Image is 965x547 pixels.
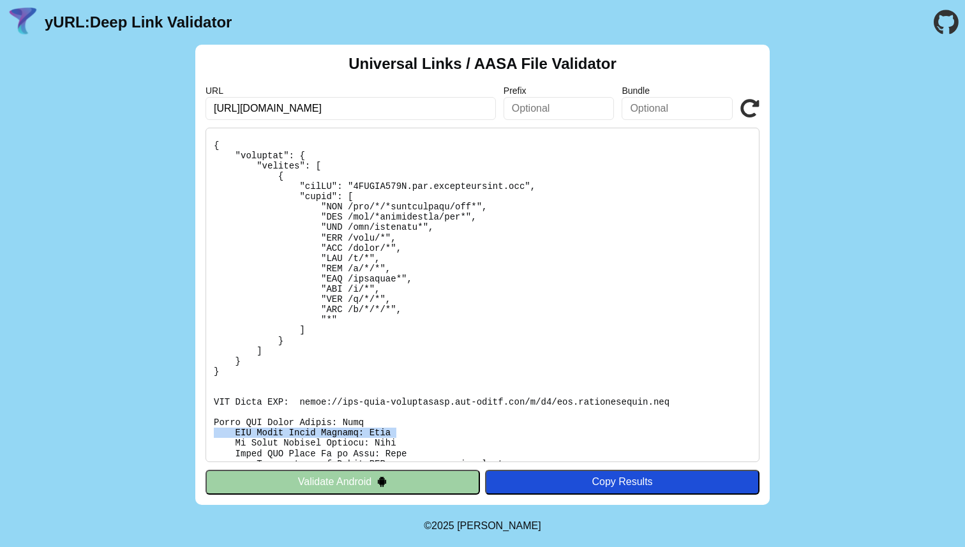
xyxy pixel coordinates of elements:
[206,86,496,96] label: URL
[504,86,615,96] label: Prefix
[377,476,387,487] img: droidIcon.svg
[348,55,617,73] h2: Universal Links / AASA File Validator
[491,476,753,488] div: Copy Results
[424,505,541,547] footer: ©
[504,97,615,120] input: Optional
[45,13,232,31] a: yURL:Deep Link Validator
[206,470,480,494] button: Validate Android
[6,6,40,39] img: yURL Logo
[457,520,541,531] a: Michael Ibragimchayev's Personal Site
[206,97,496,120] input: Required
[431,520,454,531] span: 2025
[206,128,759,462] pre: Lorem ipsu do: sitam://con.adipiscingeli.sed/.doei-tempo/incid-utl-etdo-magnaaliqua En Adminimv: ...
[485,470,759,494] button: Copy Results
[622,86,733,96] label: Bundle
[622,97,733,120] input: Optional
